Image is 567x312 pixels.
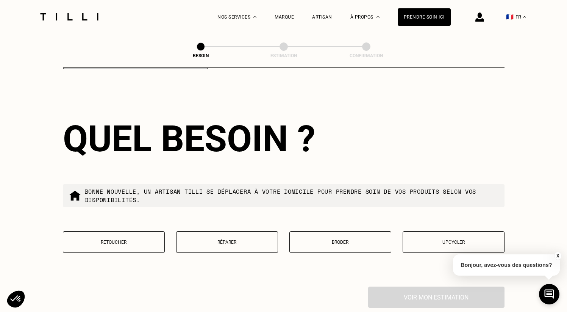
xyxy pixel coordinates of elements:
p: Broder [294,240,387,245]
button: Retoucher [63,231,165,253]
div: Quel besoin ? [63,118,505,160]
p: Upcycler [407,240,500,245]
a: Prendre soin ici [398,8,451,26]
button: Upcycler [403,231,505,253]
span: 🇫🇷 [506,13,514,20]
p: Réparer [180,240,274,245]
button: Réparer [176,231,278,253]
div: Estimation [246,53,322,58]
button: X [554,252,561,260]
a: Artisan [312,14,332,20]
a: Marque [275,14,294,20]
img: Menu déroulant [253,16,256,18]
img: Logo du service de couturière Tilli [37,13,101,20]
p: Bonne nouvelle, un artisan tilli se déplacera à votre domicile pour prendre soin de vos produits ... [85,187,498,204]
div: Besoin [163,53,239,58]
img: Menu déroulant à propos [376,16,380,18]
img: menu déroulant [523,16,526,18]
div: Confirmation [328,53,404,58]
p: Retoucher [67,240,161,245]
img: commande à domicile [69,190,81,202]
p: Bonjour, avez-vous des questions? [453,254,560,276]
button: Broder [289,231,391,253]
img: icône connexion [475,13,484,22]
